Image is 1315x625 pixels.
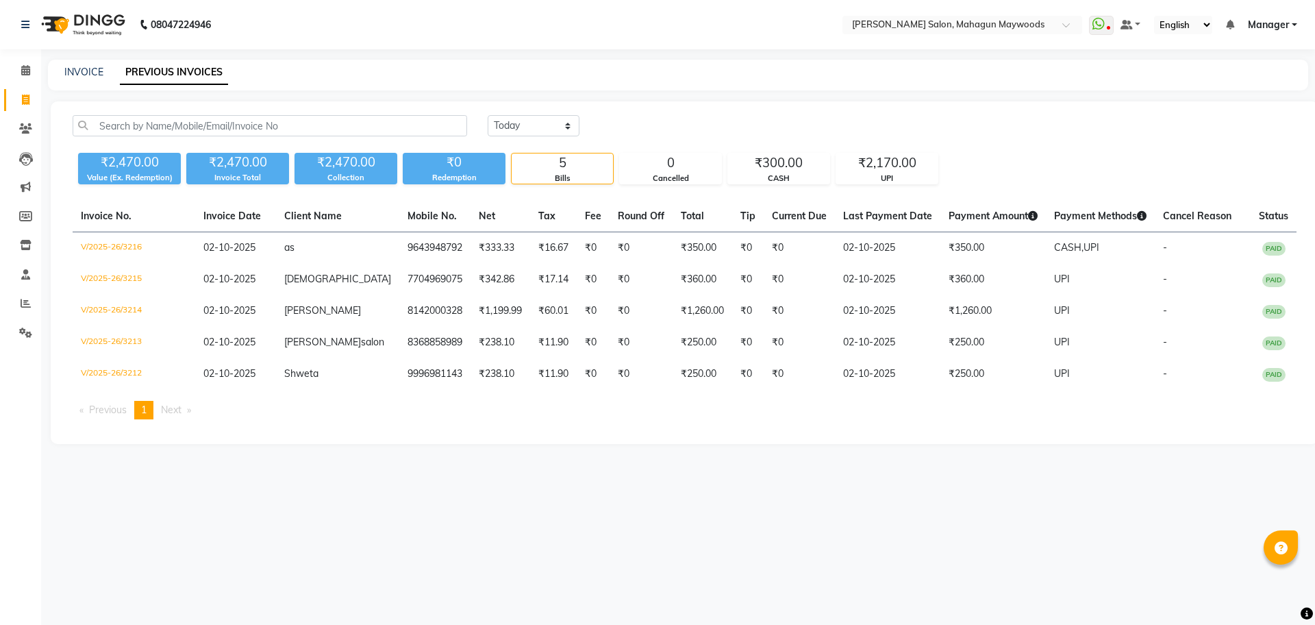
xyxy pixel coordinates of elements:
div: 0 [620,154,721,173]
td: ₹0 [764,358,835,390]
td: ₹16.67 [530,232,577,265]
span: Tip [740,210,755,222]
td: ₹0 [610,358,673,390]
span: as [284,241,295,254]
span: 02-10-2025 [203,273,255,285]
td: 02-10-2025 [835,358,940,390]
span: Tax [538,210,555,222]
span: Payment Methods [1054,210,1147,222]
span: Next [161,404,181,416]
span: Mobile No. [408,210,457,222]
span: Invoice Date [203,210,261,222]
td: ₹0 [732,358,764,390]
td: ₹0 [577,295,610,327]
span: Current Due [772,210,827,222]
div: Redemption [403,172,505,184]
td: V/2025-26/3212 [73,358,195,390]
span: - [1163,336,1167,348]
img: logo [35,5,129,44]
div: Cancelled [620,173,721,184]
div: CASH [728,173,829,184]
span: salon [361,336,384,348]
td: ₹238.10 [471,358,530,390]
span: - [1163,241,1167,254]
span: Round Off [618,210,664,222]
span: - [1163,367,1167,380]
td: ₹1,260.00 [673,295,732,327]
td: ₹0 [732,232,764,265]
b: 08047224946 [151,5,211,44]
span: UPI [1084,241,1099,254]
span: PAID [1262,242,1286,256]
td: V/2025-26/3214 [73,295,195,327]
div: ₹2,170.00 [836,154,938,173]
span: PAID [1262,336,1286,350]
span: Manager [1248,18,1289,32]
span: UPI [1054,367,1070,380]
div: ₹0 [403,153,505,172]
span: Status [1259,210,1288,222]
div: ₹2,470.00 [186,153,289,172]
div: Bills [512,173,613,184]
span: Fee [585,210,601,222]
td: ₹350.00 [673,232,732,265]
td: ₹0 [764,232,835,265]
td: ₹250.00 [673,327,732,358]
div: UPI [836,173,938,184]
td: ₹238.10 [471,327,530,358]
span: PAID [1262,273,1286,287]
span: PAID [1262,305,1286,319]
td: ₹250.00 [940,327,1046,358]
span: Payment Amount [949,210,1038,222]
td: 02-10-2025 [835,232,940,265]
td: ₹250.00 [673,358,732,390]
a: INVOICE [64,66,103,78]
span: Invoice No. [81,210,131,222]
td: ₹0 [610,232,673,265]
div: Value (Ex. Redemption) [78,172,181,184]
td: ₹350.00 [940,232,1046,265]
span: 02-10-2025 [203,304,255,317]
td: ₹0 [732,327,764,358]
td: 02-10-2025 [835,295,940,327]
td: ₹0 [732,264,764,295]
td: ₹360.00 [940,264,1046,295]
span: Cancel Reason [1163,210,1231,222]
td: 8142000328 [399,295,471,327]
td: ₹0 [610,264,673,295]
span: Shweta [284,367,318,380]
td: ₹0 [577,327,610,358]
span: Last Payment Date [843,210,932,222]
span: 02-10-2025 [203,367,255,380]
div: ₹2,470.00 [295,153,397,172]
div: ₹2,470.00 [78,153,181,172]
td: V/2025-26/3215 [73,264,195,295]
nav: Pagination [73,401,1297,419]
td: ₹0 [577,358,610,390]
span: 02-10-2025 [203,336,255,348]
span: Previous [89,404,127,416]
input: Search by Name/Mobile/Email/Invoice No [73,115,467,136]
span: Total [681,210,704,222]
td: 9996981143 [399,358,471,390]
td: 7704969075 [399,264,471,295]
td: ₹0 [732,295,764,327]
td: ₹0 [577,264,610,295]
span: Client Name [284,210,342,222]
div: Collection [295,172,397,184]
td: ₹0 [764,327,835,358]
td: ₹11.90 [530,358,577,390]
td: 9643948792 [399,232,471,265]
td: ₹342.86 [471,264,530,295]
td: 02-10-2025 [835,327,940,358]
span: UPI [1054,336,1070,348]
div: ₹300.00 [728,154,829,173]
td: ₹1,260.00 [940,295,1046,327]
span: Net [479,210,495,222]
div: 5 [512,154,613,173]
td: ₹333.33 [471,232,530,265]
td: ₹17.14 [530,264,577,295]
td: ₹0 [764,264,835,295]
td: ₹60.01 [530,295,577,327]
span: [PERSON_NAME] [284,336,361,348]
